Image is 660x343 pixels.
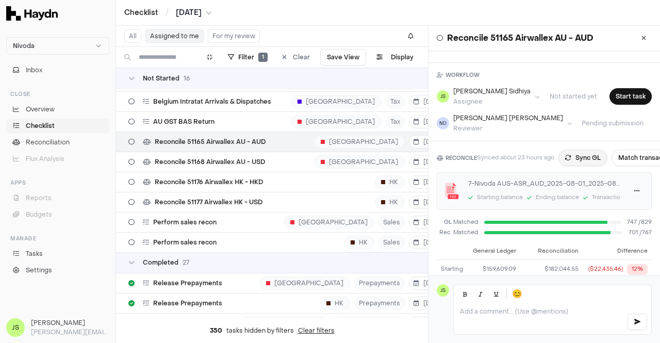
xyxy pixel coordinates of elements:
[414,279,445,287] span: [DATE]
[414,158,445,166] span: [DATE]
[583,243,652,260] th: Difference
[298,326,335,335] button: Clear filters
[145,29,204,43] button: Assigned to me
[592,193,627,202] div: Transactions
[153,238,217,247] span: Perform sales recon
[6,37,109,55] button: Nivoda
[6,6,58,21] img: Haydn Logo
[13,42,35,50] span: Nivoda
[31,318,109,328] h3: [PERSON_NAME]
[6,247,109,261] a: Tasks
[344,236,374,249] div: HK
[354,297,405,310] span: Prepayments
[320,49,366,66] button: Save View
[414,97,445,106] span: [DATE]
[6,230,109,247] div: Manage
[116,318,428,343] div: tasks hidden by filters
[153,279,222,287] span: Release Prepayments
[124,29,141,43] button: All
[443,183,460,199] img: application/pdf
[409,135,450,149] button: [DATE]
[541,92,605,101] span: Not started yet
[258,53,268,62] span: 1
[143,258,178,267] span: Completed
[276,49,316,66] button: Clear
[26,105,55,114] span: Overview
[291,95,382,108] div: [GEOGRAPHIC_DATA]
[259,276,350,290] div: [GEOGRAPHIC_DATA]
[143,74,179,83] span: Not Started
[437,218,478,227] span: GL Matched
[414,218,445,226] span: [DATE]
[453,97,531,106] div: Assignee
[314,135,405,149] div: [GEOGRAPHIC_DATA]
[414,178,445,186] span: [DATE]
[489,287,503,301] button: Underline (Ctrl+U)
[153,118,214,126] span: AU GST BAS Return
[409,155,450,169] button: [DATE]
[238,53,254,61] span: Filter
[6,102,109,117] a: Overview
[183,258,189,267] span: 27
[629,228,652,237] span: 701 / 767
[378,236,405,249] span: Sales
[437,71,652,79] h3: WORKFLOW
[378,216,405,229] span: Sales
[468,243,520,260] th: General Ledger
[153,299,222,307] span: Release Prepayments
[354,276,405,290] span: Prepayments
[536,193,579,202] div: Ending balance
[437,284,449,297] span: JS
[26,121,55,130] span: Checklist
[414,118,445,126] span: [DATE]
[6,263,109,277] a: Settings
[409,195,450,209] button: [DATE]
[468,179,620,188] div: 7-Nivoda AUS-ASR_AUD_2025-08-01_2025-08-31.pdf
[314,155,405,169] div: [GEOGRAPHIC_DATA]
[453,114,563,122] div: [PERSON_NAME] [PERSON_NAME]
[238,317,329,330] div: [GEOGRAPHIC_DATA]
[222,49,274,66] button: Filter1
[26,210,52,219] span: Budgets
[6,119,109,133] a: Checklist
[155,198,262,206] span: Reconcile 51177 Airwallex HK - USD
[544,265,579,274] span: $182,044.55
[414,138,445,146] span: [DATE]
[409,297,450,310] button: [DATE]
[512,288,522,300] span: 😊
[458,287,472,301] button: Bold (Ctrl+B)
[26,66,42,75] span: Inbox
[6,318,25,337] span: JS
[163,7,171,18] span: /
[453,124,563,133] div: Reviewer
[510,287,524,301] button: 😊
[124,8,158,18] a: Checklist
[409,276,450,290] button: [DATE]
[477,154,554,162] p: Synced about 23 hours ago
[26,193,52,203] span: Reports
[124,8,212,18] nav: breadcrumb
[155,158,265,166] span: Reconcile 51168 Airwallex AU - USD
[520,243,583,260] th: Reconciliation
[6,63,109,77] button: Inbox
[472,265,516,274] div: $159,609.09
[6,152,109,166] button: Flux Analysis
[409,216,450,229] button: [DATE]
[437,114,572,133] button: ND[PERSON_NAME] [PERSON_NAME]Reviewer
[153,218,217,226] span: Perform sales recon
[447,32,593,44] h1: Reconcile 51165 Airwallex AU - AUD
[414,198,445,206] span: [DATE]
[291,115,382,128] div: [GEOGRAPHIC_DATA]
[386,115,405,128] span: Tax
[437,154,477,162] h3: RECONCILE
[414,299,445,307] span: [DATE]
[176,8,202,18] span: [DATE]
[6,207,109,222] button: Budgets
[437,87,540,106] button: JS[PERSON_NAME] SidhiyaAssignee
[414,238,445,247] span: [DATE]
[26,154,64,164] span: Flux Analysis
[409,95,450,108] button: [DATE]
[208,29,260,43] button: For my review
[6,86,109,102] div: Close
[26,249,43,258] span: Tasks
